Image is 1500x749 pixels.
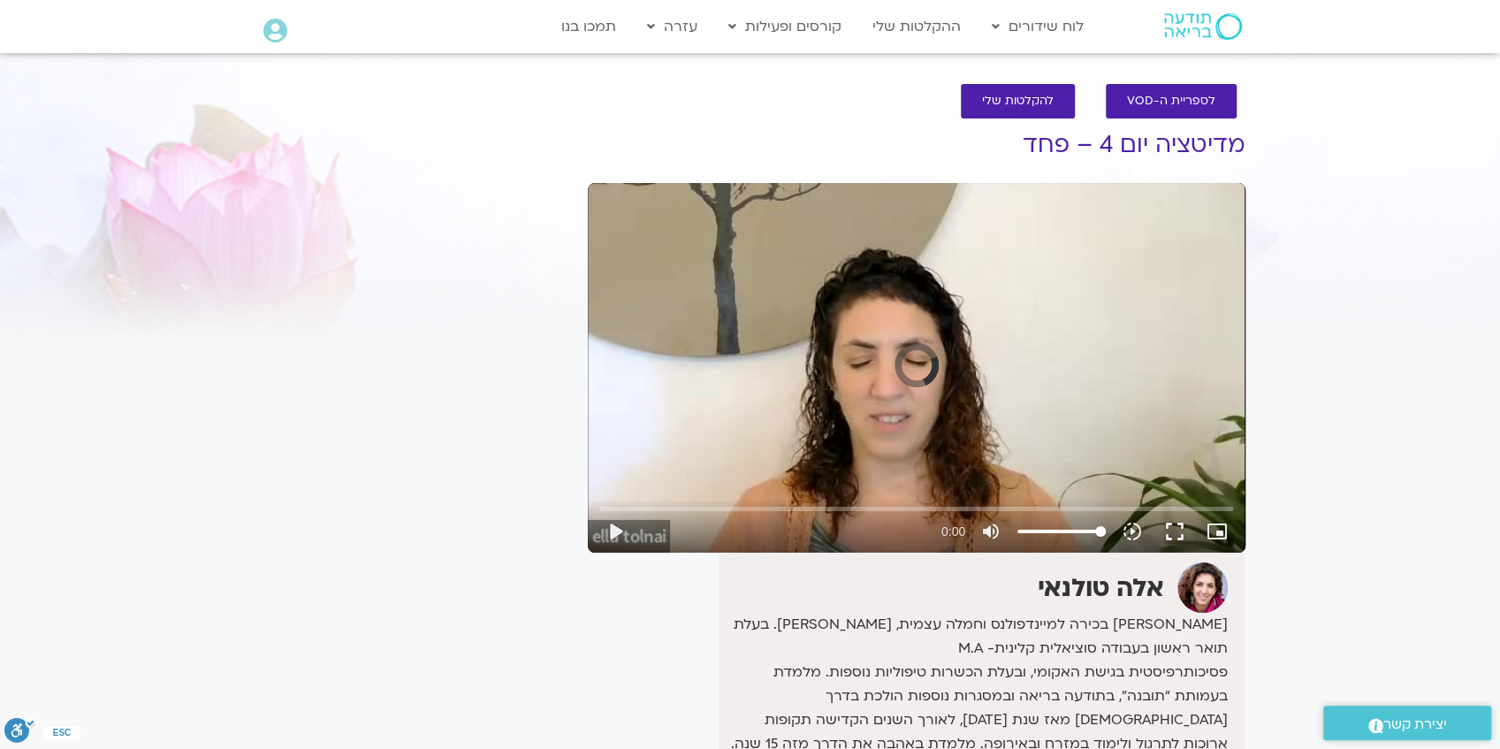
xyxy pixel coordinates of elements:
a: להקלטות שלי [961,84,1075,118]
a: ההקלטות שלי [864,10,970,43]
strong: אלה טולנאי [1038,571,1164,605]
a: לוח שידורים [983,10,1093,43]
span: יצירת קשר [1383,713,1447,737]
a: עזרה [638,10,706,43]
span: להקלטות שלי [982,95,1054,108]
h1: מדיטציה יום 4 – פחד [588,132,1245,158]
a: לספריית ה-VOD [1106,84,1237,118]
a: יצירת קשר [1323,706,1491,740]
a: תמכו בנו [552,10,625,43]
span: לספריית ה-VOD [1127,95,1215,108]
img: תודעה בריאה [1164,13,1242,40]
img: אלה טולנאי [1177,562,1228,613]
a: קורסים ופעילות [720,10,850,43]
